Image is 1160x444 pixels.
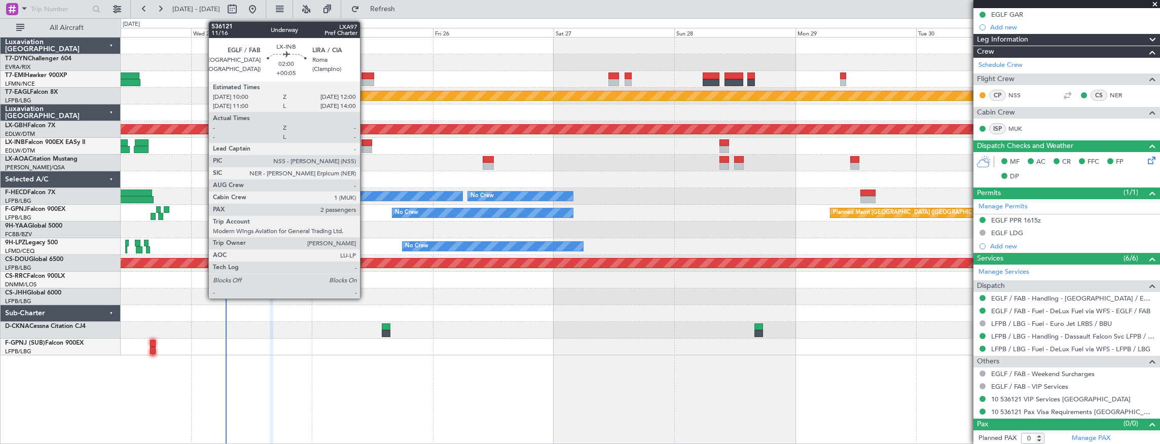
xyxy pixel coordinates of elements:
span: MF [1010,157,1020,167]
span: DP [1010,172,1019,182]
a: LX-GBHFalcon 7X [5,123,55,129]
a: D-CKNACessna Citation CJ4 [5,323,86,329]
a: MUK [1008,124,1031,133]
a: DNMM/LOS [5,281,37,288]
div: Mon 29 [795,28,916,37]
a: LFPB/LBG [5,214,31,221]
a: LFPB/LBG [5,264,31,272]
a: 10 536121 Pax Visa Requirements [GEOGRAPHIC_DATA] [991,408,1155,416]
div: Sun 28 [674,28,795,37]
span: CR [1062,157,1071,167]
a: LFPB/LBG [5,348,31,355]
span: FFC [1087,157,1099,167]
a: CS-RRCFalcon 900LX [5,273,65,279]
div: Thu 25 [312,28,432,37]
a: Schedule Crew [978,60,1023,70]
a: EVRA/RIX [5,63,30,71]
span: (6/6) [1123,253,1138,264]
a: CS-JHHGlobal 6000 [5,290,61,296]
a: Manage Services [978,267,1029,277]
span: Pax [977,419,988,430]
a: EGLF / FAB - Weekend Surcharges [991,369,1095,378]
button: Refresh [346,1,407,17]
div: No Crew [332,189,355,204]
a: CS-DOUGlobal 6500 [5,256,63,263]
a: Manage PAX [1072,433,1110,443]
a: LFPB/LBG [5,298,31,305]
span: Others [977,356,999,367]
a: T7-DYNChallenger 604 [5,56,71,62]
div: Add new [990,23,1155,31]
span: T7-EAGL [5,89,30,95]
a: [PERSON_NAME]/QSA [5,164,65,171]
span: AC [1036,157,1045,167]
a: F-GPNJ (SUB)Falcon 900EX [5,340,84,346]
span: Dispatch [977,280,1005,292]
a: EGLF / FAB - VIP Services [991,382,1068,391]
span: All Aircraft [26,24,107,31]
a: LFPB / LBG - Fuel - Euro Jet LRBS / BBU [991,319,1112,328]
a: NSS [1008,91,1031,100]
a: LFMD/CEQ [5,247,34,255]
a: T7-EAGLFalcon 8X [5,89,58,95]
span: Cabin Crew [977,107,1015,119]
span: F-HECD [5,190,27,196]
label: Planned PAX [978,433,1017,443]
a: EGLF / FAB - Fuel - DeLux Fuel via WFS - EGLF / FAB [991,307,1150,315]
a: LFPB / LBG - Handling - Dassault Falcon Svc LFPB / LBG [991,332,1155,341]
div: Planned Maint [GEOGRAPHIC_DATA] ([GEOGRAPHIC_DATA]) [833,205,993,220]
input: Trip Number [31,2,89,17]
div: Fri 26 [433,28,554,37]
span: Refresh [361,6,404,13]
div: CP [989,90,1006,101]
span: LX-AOA [5,156,28,162]
div: Sat 27 [554,28,674,37]
a: LX-INBFalcon 900EX EASy II [5,139,85,145]
a: LFMN/NCE [5,80,35,88]
span: CS-DOU [5,256,29,263]
span: (0/0) [1123,418,1138,429]
a: EDLW/DTM [5,147,35,155]
div: [DATE] [123,20,140,29]
a: FCBB/BZV [5,231,32,238]
div: EGLF PPR 1615z [991,216,1041,225]
span: 9H-YAA [5,223,28,229]
span: [DATE] - [DATE] [172,5,220,14]
a: F-GPNJFalcon 900EX [5,206,65,212]
a: 9H-YAAGlobal 5000 [5,223,62,229]
a: Manage Permits [978,202,1028,212]
span: CS-JHH [5,290,27,296]
a: LX-AOACitation Mustang [5,156,78,162]
button: All Aircraft [11,20,110,36]
span: Dispatch Checks and Weather [977,140,1073,152]
span: LX-GBH [5,123,27,129]
span: (1/1) [1123,187,1138,198]
div: Tue 23 [70,28,191,37]
span: Crew [977,46,994,58]
span: LX-INB [5,139,25,145]
span: Permits [977,188,1001,199]
span: CS-RRC [5,273,27,279]
a: 10 536121 VIP Services [GEOGRAPHIC_DATA] [991,395,1131,403]
div: Tue 30 [916,28,1037,37]
a: EGLF / FAB - Handling - [GEOGRAPHIC_DATA] / EGLF / FAB [991,294,1155,303]
span: FP [1116,157,1123,167]
div: Planned Maint Dubai (Al Maktoum Intl) [213,88,313,103]
a: T7-EMIHawker 900XP [5,72,67,79]
a: 9H-LPZLegacy 500 [5,240,58,246]
div: ISP [989,123,1006,134]
div: No Crew [470,189,494,204]
a: LFPB / LBG - Fuel - DeLux Fuel via WFS - LFPB / LBG [991,345,1150,353]
div: Planned Maint [GEOGRAPHIC_DATA] ([GEOGRAPHIC_DATA]) [286,138,446,154]
span: Flight Crew [977,73,1014,85]
div: Add new [990,242,1155,250]
a: EDLW/DTM [5,130,35,138]
span: F-GPNJ [5,206,27,212]
span: 9H-LPZ [5,240,25,246]
div: No Crew [405,239,428,254]
a: LFPB/LBG [5,197,31,205]
span: T7-EMI [5,72,25,79]
span: F-GPNJ (SUB) [5,340,45,346]
div: EGLF LDG [991,229,1023,237]
a: NER [1110,91,1133,100]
